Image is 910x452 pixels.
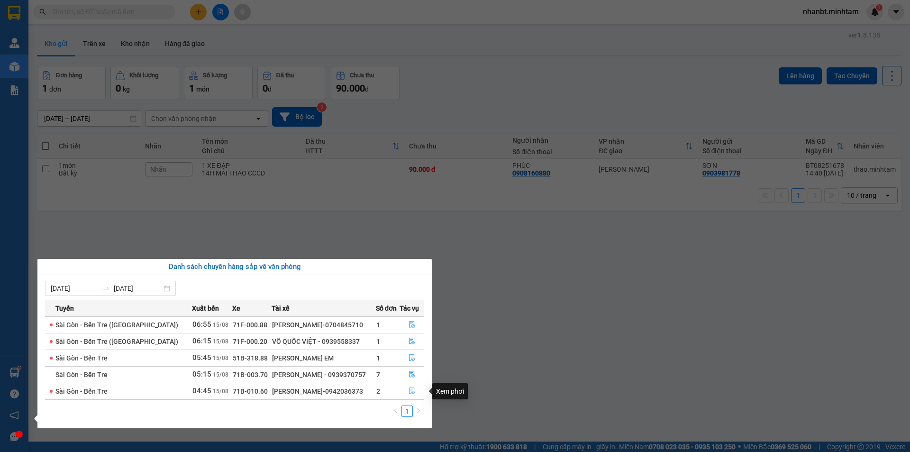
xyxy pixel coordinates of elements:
[192,320,211,329] span: 06:55
[400,317,424,332] button: file-done
[400,351,424,366] button: file-done
[213,355,228,361] span: 15/08
[45,261,424,273] div: Danh sách chuyến hàng sắp về văn phòng
[409,387,415,395] span: file-done
[390,406,401,417] li: Previous Page
[402,406,412,416] a: 1
[400,384,424,399] button: file-done
[232,303,240,314] span: Xe
[400,303,419,314] span: Tác vụ
[432,383,468,399] div: Xem phơi
[55,338,178,345] span: Sài Gòn - Bến Tre ([GEOGRAPHIC_DATA])
[400,367,424,382] button: file-done
[376,354,380,362] span: 1
[233,321,267,329] span: 71F-000.88
[416,408,421,414] span: right
[102,285,110,292] span: to
[376,338,380,345] span: 1
[409,354,415,362] span: file-done
[272,353,375,363] div: [PERSON_NAME] EM
[272,369,375,380] div: [PERSON_NAME] - 0939370757
[213,388,228,395] span: 15/08
[409,371,415,378] span: file-done
[114,283,162,294] input: Đến ngày
[390,406,401,417] button: left
[55,387,108,395] span: Sài Gòn - Bến Tre
[233,338,267,345] span: 71F-000.20
[192,370,211,378] span: 05:15
[213,338,228,345] span: 15/08
[192,353,211,362] span: 05:45
[272,336,375,347] div: VÕ QUỐC VIỆT - 0939558337
[409,321,415,329] span: file-done
[400,334,424,349] button: file-done
[409,338,415,345] span: file-done
[233,354,268,362] span: 51B-318.88
[413,406,424,417] button: right
[192,387,211,395] span: 04:45
[376,387,380,395] span: 2
[55,354,108,362] span: Sài Gòn - Bến Tre
[272,320,375,330] div: [PERSON_NAME]-0704845710
[272,386,375,397] div: [PERSON_NAME]-0942036373
[192,303,219,314] span: Xuất bến
[393,408,399,414] span: left
[213,322,228,328] span: 15/08
[272,303,290,314] span: Tài xế
[213,371,228,378] span: 15/08
[55,371,108,378] span: Sài Gòn - Bến Tre
[233,371,268,378] span: 71B-003.70
[55,321,178,329] span: Sài Gòn - Bến Tre ([GEOGRAPHIC_DATA])
[55,303,74,314] span: Tuyến
[192,337,211,345] span: 06:15
[413,406,424,417] li: Next Page
[51,283,99,294] input: Từ ngày
[401,406,413,417] li: 1
[233,387,268,395] span: 71B-010.60
[376,371,380,378] span: 7
[376,303,397,314] span: Số đơn
[376,321,380,329] span: 1
[102,285,110,292] span: swap-right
